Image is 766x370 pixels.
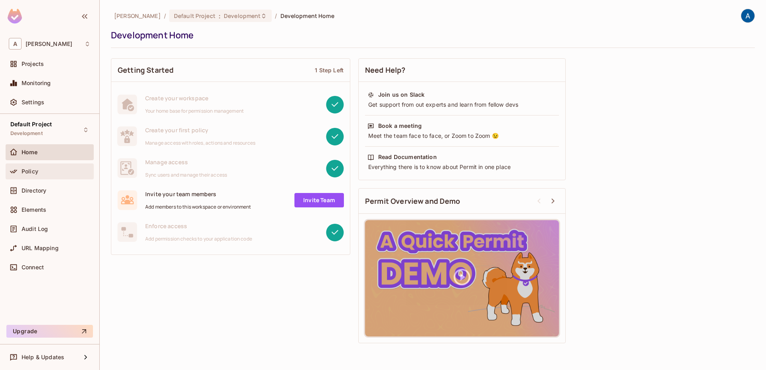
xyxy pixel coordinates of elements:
span: Home [22,149,38,155]
span: Audit Log [22,226,48,232]
span: Manage access with roles, actions and resources [145,140,255,146]
span: the active workspace [114,12,161,20]
div: Read Documentation [378,153,437,161]
div: Meet the team face to face, or Zoom to Zoom 😉 [367,132,557,140]
div: Join us on Slack [378,91,424,99]
div: Development Home [111,29,751,41]
li: / [164,12,166,20]
span: Directory [22,187,46,194]
span: Monitoring [22,80,51,86]
span: Your home base for permission management [145,108,244,114]
span: Manage access [145,158,227,166]
span: Elements [22,207,46,213]
span: Add permission checks to your application code [145,236,252,242]
span: : [218,13,221,19]
span: Getting Started [118,65,174,75]
a: Invite Team [294,193,344,207]
span: URL Mapping [22,245,59,251]
span: Sync users and manage their access [145,172,227,178]
div: 1 Step Left [315,66,344,74]
span: Development [224,12,261,20]
span: Create your workspace [145,94,244,102]
span: Create your first policy [145,126,255,134]
span: Help & Updates [22,354,64,360]
span: Workspace: Aman Sharma [26,41,72,47]
span: Permit Overview and Demo [365,196,460,206]
div: Everything there is to know about Permit in one place [367,163,557,171]
img: SReyMgAAAABJRU5ErkJggg== [8,9,22,24]
span: Default Project [10,121,52,127]
span: Settings [22,99,44,105]
span: Need Help? [365,65,406,75]
span: Connect [22,264,44,271]
li: / [275,12,277,20]
span: Development [10,130,43,137]
img: Aman Sharma [741,9,754,22]
span: Policy [22,168,38,175]
span: Projects [22,61,44,67]
span: A [9,38,22,50]
div: Get support from out experts and learn from fellow devs [367,101,557,109]
button: Upgrade [6,325,93,338]
span: Invite your team members [145,190,251,198]
span: Enforce access [145,222,252,230]
span: Development Home [280,12,334,20]
div: Book a meeting [378,122,422,130]
span: Add members to this workspace or environment [145,204,251,210]
span: Default Project [174,12,215,20]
